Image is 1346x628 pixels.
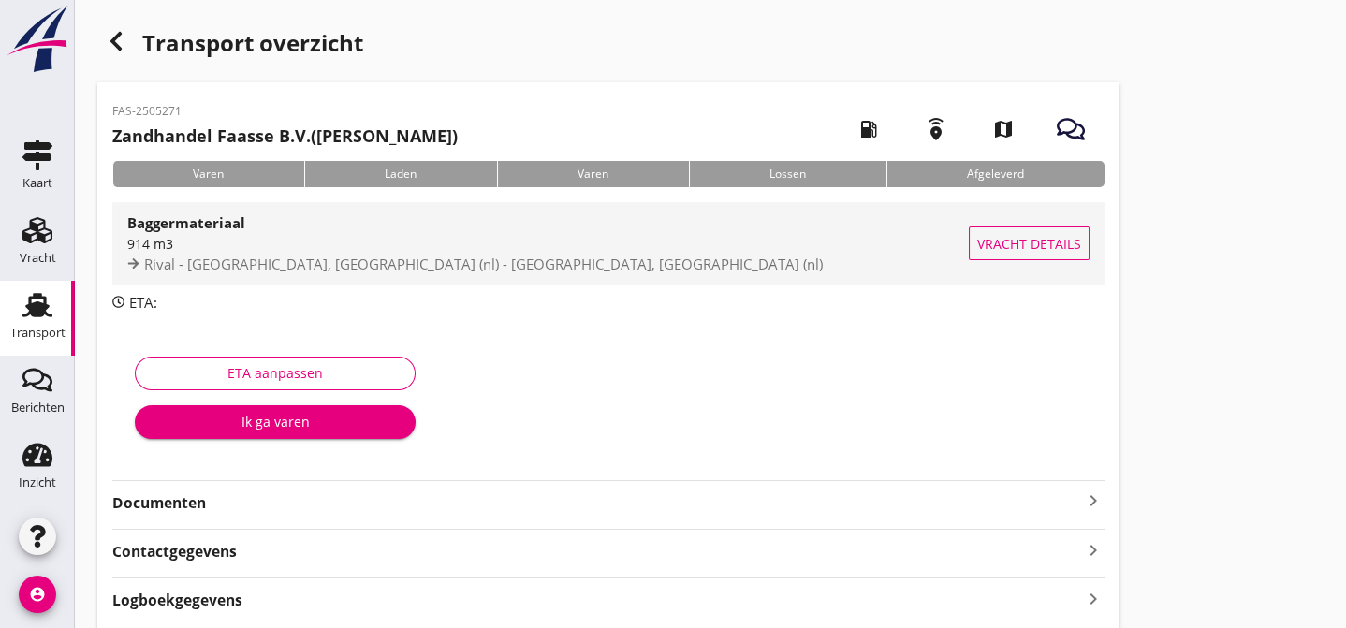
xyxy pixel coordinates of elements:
[112,541,237,562] strong: Contactgegevens
[910,103,962,155] i: emergency_share
[304,161,497,187] div: Laden
[135,405,416,439] button: Ik ga varen
[4,5,71,74] img: logo-small.a267ee39.svg
[497,161,689,187] div: Varen
[144,255,823,273] span: Rival - [GEOGRAPHIC_DATA], [GEOGRAPHIC_DATA] (nl) - [GEOGRAPHIC_DATA], [GEOGRAPHIC_DATA] (nl)
[127,213,245,232] strong: Baggermateriaal
[112,590,242,611] strong: Logboekgegevens
[97,22,1119,67] div: Transport overzicht
[22,177,52,189] div: Kaart
[969,226,1090,260] button: Vracht details
[150,412,401,431] div: Ik ga varen
[977,234,1081,254] span: Vracht details
[151,363,400,383] div: ETA aanpassen
[10,327,66,339] div: Transport
[112,492,1082,514] strong: Documenten
[112,202,1105,285] a: Baggermateriaal914 m3Rival - [GEOGRAPHIC_DATA], [GEOGRAPHIC_DATA] (nl) - [GEOGRAPHIC_DATA], [GEOG...
[1082,586,1105,611] i: keyboard_arrow_right
[19,576,56,613] i: account_circle
[19,476,56,489] div: Inzicht
[1082,489,1105,512] i: keyboard_arrow_right
[1082,537,1105,562] i: keyboard_arrow_right
[977,103,1030,155] i: map
[112,124,458,149] h2: ([PERSON_NAME])
[135,357,416,390] button: ETA aanpassen
[689,161,886,187] div: Lossen
[112,124,311,147] strong: Zandhandel Faasse B.V.
[20,252,56,264] div: Vracht
[112,161,304,187] div: Varen
[112,103,458,120] p: FAS-2505271
[11,402,65,414] div: Berichten
[886,161,1105,187] div: Afgeleverd
[129,293,157,312] span: ETA:
[127,234,969,254] div: 914 m3
[842,103,895,155] i: local_gas_station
